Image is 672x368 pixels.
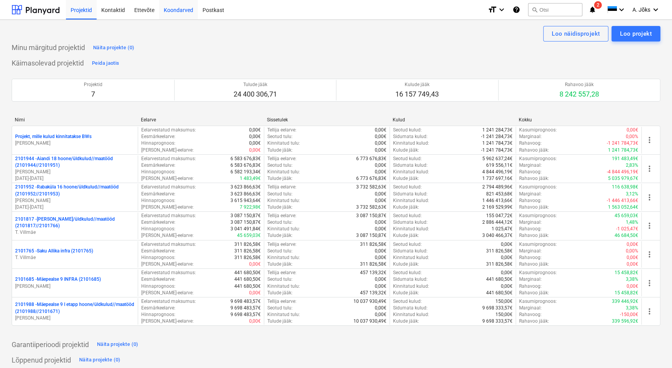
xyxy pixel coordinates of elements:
p: Hinnaprognoos : [141,254,175,261]
p: Rahavoog : [519,169,542,175]
p: Eesmärkeelarve : [141,162,175,169]
p: 150,00€ [495,311,513,318]
p: Kasumiprognoos : [519,298,557,305]
iframe: Chat Widget [633,331,672,368]
p: [PERSON_NAME]-eelarve : [141,175,194,182]
p: Rahavoog : [519,197,542,204]
span: more_vert [645,221,654,230]
p: Eelarvestatud maksumus : [141,155,196,162]
p: Sidumata kulud : [393,276,428,283]
p: Sidumata kulud : [393,133,428,140]
p: Tulude jääk : [267,318,293,325]
p: [PERSON_NAME]-eelarve : [141,318,194,325]
p: 2101988 - Mäepealse 9 I etapp hoone/üldkulud//maatööd (2101988//2101671) [15,301,135,314]
p: 0,00€ [375,191,386,197]
p: Kinnitatud kulud : [393,197,429,204]
div: Nimi [15,117,135,123]
p: 3,12% [626,191,638,197]
p: 2 169 529,99€ [482,204,513,211]
p: Eelarvestatud maksumus : [141,241,196,248]
p: Kinnitatud tulu : [267,140,300,147]
p: Eelarvestatud maksumus : [141,213,196,219]
p: 441 680,50€ [486,276,513,283]
div: Kokku [519,117,639,123]
p: 9 698 483,57€ [230,298,261,305]
button: Näita projekte (0) [91,41,137,54]
p: 3 087 150,87€ [230,219,261,226]
p: 9 698 333,57€ [482,305,513,311]
div: 2101765 -Saku Allika infra (2101765)T. Villmäe [15,248,135,261]
p: Kulude jääk : [393,175,419,182]
button: Näita projekte (0) [95,338,140,351]
p: 7 [84,90,102,99]
p: Projekt, mille kulud kinnitatakse BWs [15,133,92,140]
p: 3 087 150,87€ [356,232,386,239]
p: Kulude jääk : [393,261,419,268]
p: 3 615 943,64€ [230,197,261,204]
p: Tulude jääk [234,81,277,88]
p: Rahavoog : [519,140,542,147]
p: Rahavoog : [519,226,542,232]
div: Sissetulek [267,117,387,123]
p: 0,00€ [627,283,638,290]
p: Rahavoo jääk : [519,261,549,268]
p: -1 241 784,73€ [481,147,513,154]
span: more_vert [645,135,654,145]
p: 3 040 466,37€ [482,232,513,239]
p: 3 087 150,87€ [230,213,261,219]
p: Kinnitatud kulud : [393,283,429,290]
p: 457 139,32€ [360,270,386,276]
p: Rahavoo jääk : [519,290,549,296]
p: Marginaal : [519,191,542,197]
p: 3 623 866,63€ [230,184,261,190]
i: format_size [488,5,497,14]
p: 2101952 - Rabaküla 16 hoone/üldkulud//maatööd (2101952//2101953) [15,184,135,197]
p: [PERSON_NAME]-eelarve : [141,261,194,268]
p: 10 037 930,49€ [353,298,386,305]
p: Eelarvestatud maksumus : [141,298,196,305]
p: 9 698 483,57€ [230,311,261,318]
p: 15 458,82€ [615,290,638,296]
p: 2101765 - Saku Allika infra (2101765) [15,248,93,254]
div: Loo näidisprojekt [552,29,600,39]
p: 0,00% [626,133,638,140]
p: Käimasolevad projektid [12,59,84,68]
p: -4 844 496,19€ [607,169,638,175]
p: 3 732 582,63€ [356,204,386,211]
p: Eesmärkeelarve : [141,133,175,140]
p: Seotud kulud : [393,298,422,305]
p: Hinnaprognoos : [141,140,175,147]
p: 0,00€ [501,270,513,276]
p: 0,00€ [375,254,386,261]
p: 3 087 150,87€ [356,213,386,219]
p: Kinnitatud kulud : [393,311,429,318]
p: Seotud tulu : [267,133,293,140]
p: 1 446 413,66€ [482,197,513,204]
div: Kulud [393,117,513,123]
span: A. Jõks [632,7,650,13]
p: 339 596,92€ [612,318,638,325]
p: 821 453,68€ [486,191,513,197]
p: 6 773 676,83€ [356,155,386,162]
p: Seotud tulu : [267,276,293,283]
p: Minu märgitud projektid [12,43,85,52]
p: 6 583 676,83€ [230,162,261,169]
p: 116 638,98€ [612,184,638,190]
p: Garantiiperioodi projektid [12,340,89,349]
p: Projektid [84,81,102,88]
p: Rahavoo jääk : [519,318,549,325]
p: 3 041 491,84€ [230,226,261,232]
div: Projekt, mille kulud kinnitatakse BWs[PERSON_NAME] [15,133,135,147]
p: Kasumiprognoos : [519,213,557,219]
div: Loo projekt [620,29,652,39]
button: Loo näidisprojekt [543,26,608,41]
div: Näita projekte (0) [93,43,135,52]
p: 311 826,58€ [486,248,513,254]
p: 1 483,49€ [240,175,261,182]
p: 1 241 784,73€ [482,140,513,147]
p: Eesmärkeelarve : [141,191,175,197]
button: Loo projekt [611,26,660,41]
p: Tellija eelarve : [267,184,296,190]
p: 0,00€ [375,276,386,283]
